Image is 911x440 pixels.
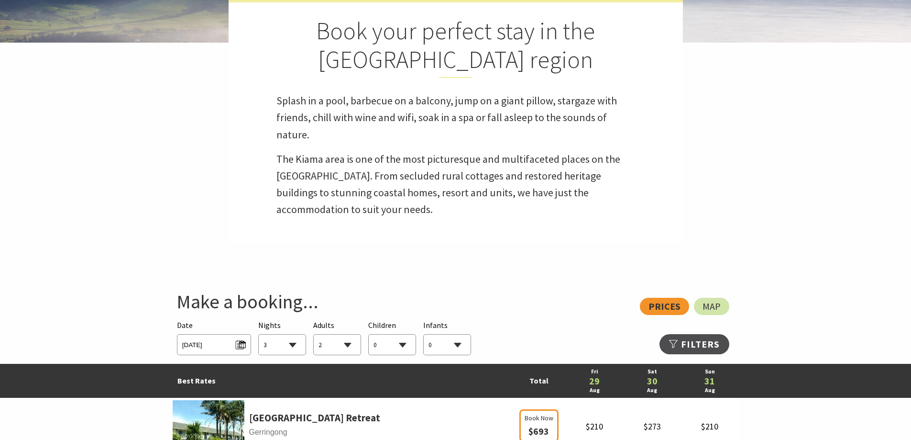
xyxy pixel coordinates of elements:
td: Best Rates [173,364,512,398]
span: Nights [258,319,281,332]
a: Fri [571,367,619,376]
div: Please choose your desired arrival date [177,319,251,355]
a: [GEOGRAPHIC_DATA] Retreat [249,410,380,426]
p: Splash in a pool, barbecue on a balcony, jump on a giant pillow, stargaze with friends, chill wit... [276,92,635,143]
span: Adults [313,320,334,330]
a: Aug [628,386,676,395]
span: $210 [586,421,603,432]
div: Choose a number of nights [258,319,306,355]
a: Map [694,298,729,315]
a: Sat [628,367,676,376]
span: Book Now [525,413,553,423]
span: Children [368,320,396,330]
span: [DATE] [182,337,246,350]
a: 31 [686,376,734,386]
a: 30 [628,376,676,386]
span: Infants [423,320,448,330]
a: Aug [571,386,619,395]
span: $693 [528,425,549,437]
h2: Book your perfect stay in the [GEOGRAPHIC_DATA] region [276,17,635,78]
span: $273 [644,421,661,432]
a: Aug [686,386,734,395]
span: $210 [701,421,718,432]
span: Map [702,303,721,310]
span: Date [177,320,193,330]
td: Total [512,364,566,398]
span: Gerringong [173,426,512,439]
a: 29 [571,376,619,386]
a: Book Now $693 [519,427,559,437]
p: The Kiama area is one of the most picturesque and multifaceted places on the [GEOGRAPHIC_DATA]. F... [276,151,635,218]
a: Sun [686,367,734,376]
